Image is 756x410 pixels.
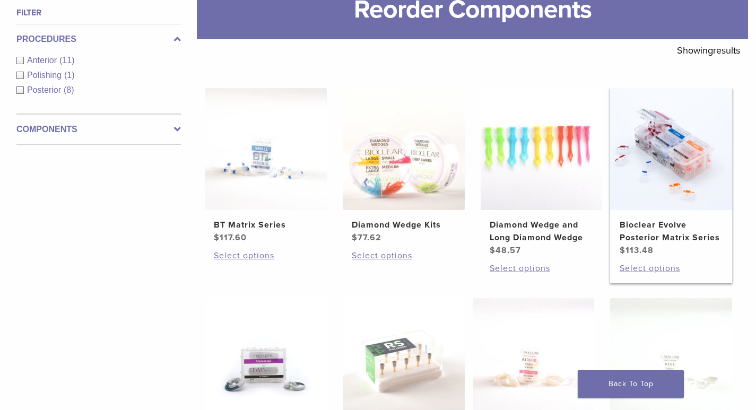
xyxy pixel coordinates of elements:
h4: Filter [16,6,181,19]
a: Back To Top [578,370,684,398]
img: Bioclear Evolve Posterior Matrix Series [610,88,732,210]
bdi: 77.62 [352,232,381,243]
span: $ [620,245,625,256]
p: Showing results [677,39,740,62]
img: Diamond Wedge and Long Diamond Wedge [481,88,603,210]
img: Diamond Wedge Kits [343,88,465,210]
bdi: 48.57 [490,245,521,256]
label: Components [16,123,181,136]
h2: Diamond Wedge and Long Diamond Wedge [490,219,593,244]
a: Select options for “Diamond Wedge Kits” [352,249,455,262]
span: $ [214,232,220,243]
h2: BT Matrix Series [214,219,317,231]
a: BT Matrix SeriesBT Matrix Series $117.60 [205,88,327,244]
a: Diamond Wedge and Long Diamond WedgeDiamond Wedge and Long Diamond Wedge $48.57 [481,88,603,257]
a: Bioclear Evolve Posterior Matrix SeriesBioclear Evolve Posterior Matrix Series $113.48 [610,88,732,257]
span: (1) [64,71,75,80]
label: Procedures [16,33,181,46]
h2: Diamond Wedge Kits [352,219,455,231]
img: BT Matrix Series [205,88,327,210]
a: Select options for “Diamond Wedge and Long Diamond Wedge” [490,262,593,275]
span: $ [490,245,496,256]
span: Posterior [27,85,64,94]
span: (11) [59,56,74,65]
h2: Bioclear Evolve Posterior Matrix Series [620,219,723,244]
span: Anterior [27,56,59,65]
a: Select options for “Bioclear Evolve Posterior Matrix Series” [620,262,723,275]
a: Select options for “BT Matrix Series” [214,249,317,262]
a: Diamond Wedge KitsDiamond Wedge Kits $77.62 [343,88,465,244]
bdi: 113.48 [620,245,654,256]
span: $ [352,232,358,243]
bdi: 117.60 [214,232,247,243]
span: (8) [64,85,74,94]
span: Polishing [27,71,64,80]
